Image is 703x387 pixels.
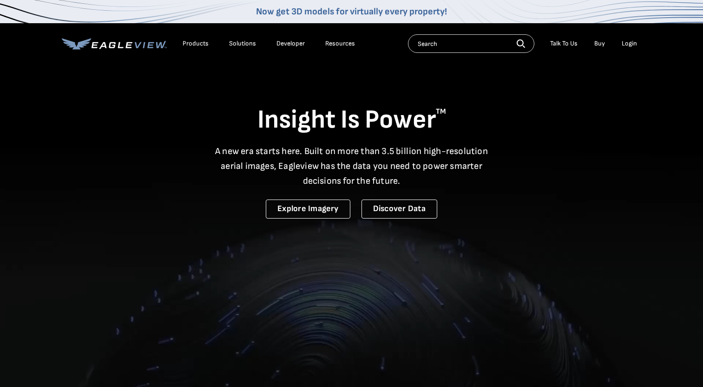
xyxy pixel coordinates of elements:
a: Developer [276,39,305,48]
p: A new era starts here. Built on more than 3.5 billion high-resolution aerial images, Eagleview ha... [210,144,494,188]
a: Buy [594,39,605,48]
a: Discover Data [361,200,437,219]
div: Products [183,39,209,48]
div: Talk To Us [550,39,578,48]
h1: Insight Is Power [62,104,642,136]
sup: TM [436,107,446,116]
a: Explore Imagery [266,200,350,219]
div: Resources [325,39,355,48]
div: Solutions [229,39,256,48]
input: Search [408,34,534,53]
div: Login [622,39,637,48]
a: Now get 3D models for virtually every property! [256,6,447,17]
